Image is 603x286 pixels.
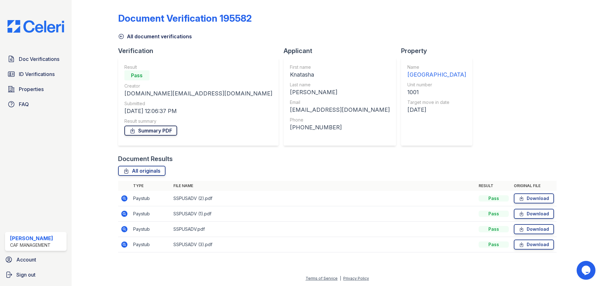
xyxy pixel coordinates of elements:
[407,99,466,105] div: Target move in date
[131,181,171,191] th: Type
[407,105,466,114] div: [DATE]
[131,237,171,252] td: Paystub
[514,224,554,234] a: Download
[5,98,67,111] a: FAQ
[479,241,509,248] div: Pass
[514,240,554,250] a: Download
[171,222,476,237] td: SSPUSADV.pdf
[290,105,390,114] div: [EMAIL_ADDRESS][DOMAIN_NAME]
[306,276,338,281] a: Terms of Service
[124,70,149,80] div: Pass
[514,193,554,203] a: Download
[124,118,272,124] div: Result summary
[16,271,35,278] span: Sign out
[290,123,390,132] div: [PHONE_NUMBER]
[290,64,390,70] div: First name
[131,222,171,237] td: Paystub
[16,256,36,263] span: Account
[124,107,272,116] div: [DATE] 12:06:37 PM
[401,46,477,55] div: Property
[171,237,476,252] td: SSPUSADV (3).pdf
[124,83,272,89] div: Creator
[118,154,173,163] div: Document Results
[5,83,67,95] a: Properties
[124,100,272,107] div: Submitted
[340,276,341,281] div: |
[479,226,509,232] div: Pass
[19,55,59,63] span: Doc Verifications
[3,20,69,33] img: CE_Logo_Blue-a8612792a0a2168367f1c8372b55b34899dd931a85d93a1a3d3e32e68fde9ad4.png
[5,68,67,80] a: ID Verifications
[124,126,177,136] a: Summary PDF
[19,70,55,78] span: ID Verifications
[171,206,476,222] td: SSPUSADV (1).pdf
[290,117,390,123] div: Phone
[407,88,466,97] div: 1001
[511,181,557,191] th: Original file
[284,46,401,55] div: Applicant
[514,209,554,219] a: Download
[19,85,44,93] span: Properties
[5,53,67,65] a: Doc Verifications
[407,70,466,79] div: [GEOGRAPHIC_DATA]
[407,64,466,70] div: Name
[479,211,509,217] div: Pass
[118,166,166,176] a: All originals
[290,82,390,88] div: Last name
[10,242,53,248] div: CAF Management
[290,88,390,97] div: [PERSON_NAME]
[290,99,390,105] div: Email
[577,261,597,280] iframe: chat widget
[131,191,171,206] td: Paystub
[407,64,466,79] a: Name [GEOGRAPHIC_DATA]
[118,13,252,24] div: Document Verification 195582
[171,191,476,206] td: SSPUSADV (2).pdf
[3,268,69,281] a: Sign out
[131,206,171,222] td: Paystub
[476,181,511,191] th: Result
[10,235,53,242] div: [PERSON_NAME]
[290,70,390,79] div: Knatasha
[124,64,272,70] div: Result
[118,46,284,55] div: Verification
[343,276,369,281] a: Privacy Policy
[19,100,29,108] span: FAQ
[407,82,466,88] div: Unit number
[171,181,476,191] th: File name
[124,89,272,98] div: [DOMAIN_NAME][EMAIL_ADDRESS][DOMAIN_NAME]
[479,195,509,202] div: Pass
[118,33,192,40] a: All document verifications
[3,253,69,266] a: Account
